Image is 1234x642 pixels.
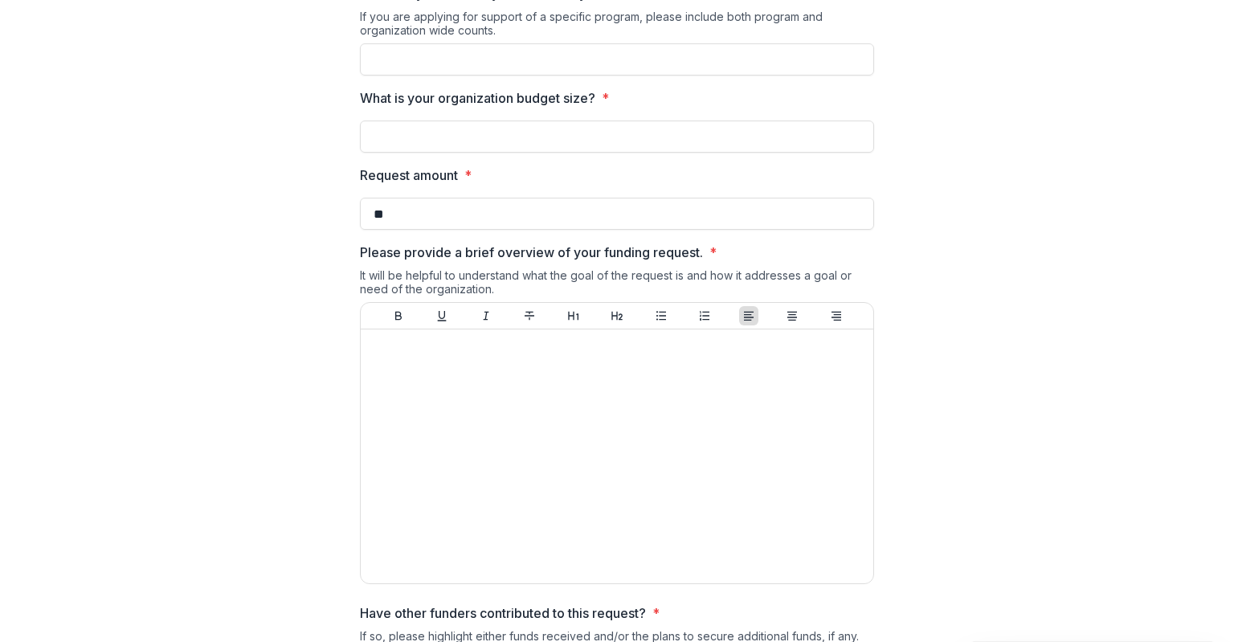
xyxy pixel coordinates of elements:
div: It will be helpful to understand what the goal of the request is and how it addresses a goal or n... [360,268,874,302]
p: Please provide a brief overview of your funding request. [360,243,703,262]
button: Strike [520,306,539,325]
button: Heading 1 [564,306,583,325]
button: Ordered List [695,306,714,325]
p: What is your organization budget size? [360,88,595,108]
button: Heading 2 [607,306,627,325]
button: Italicize [476,306,496,325]
button: Bold [389,306,408,325]
button: Bullet List [652,306,671,325]
button: Underline [432,306,452,325]
div: If you are applying for support of a specific program, please include both program and organizati... [360,10,874,43]
button: Align Center [782,306,802,325]
p: Request amount [360,166,458,185]
button: Align Right [827,306,846,325]
button: Align Left [739,306,758,325]
p: Have other funders contributed to this request? [360,603,646,623]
